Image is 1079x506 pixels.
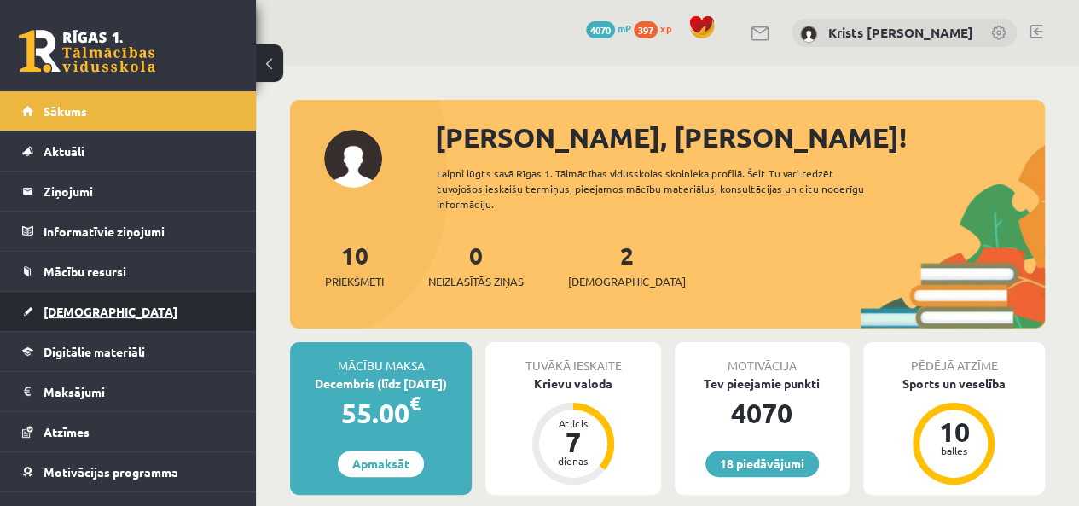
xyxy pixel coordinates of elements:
legend: Maksājumi [44,372,235,411]
div: [PERSON_NAME], [PERSON_NAME]! [435,117,1045,158]
span: Priekšmeti [325,273,384,290]
span: Motivācijas programma [44,464,178,480]
span: 4070 [586,21,615,38]
div: 10 [928,418,979,445]
div: Tuvākā ieskaite [485,342,660,375]
div: Pēdējā atzīme [863,342,1045,375]
div: dienas [548,456,599,466]
div: Mācību maksa [290,342,472,375]
div: 4070 [675,393,850,433]
div: 7 [548,428,599,456]
div: Sports un veselība [863,375,1045,393]
div: Decembris (līdz [DATE]) [290,375,472,393]
div: Motivācija [675,342,850,375]
img: Krists Andrejs Zeile [800,26,817,43]
a: 0Neizlasītās ziņas [428,240,524,290]
span: Digitālie materiāli [44,344,145,359]
a: 18 piedāvājumi [705,451,819,477]
a: [DEMOGRAPHIC_DATA] [22,292,235,331]
a: 397 xp [634,21,680,35]
legend: Ziņojumi [44,172,235,211]
a: Digitālie materiāli [22,332,235,371]
span: 397 [634,21,658,38]
span: Aktuāli [44,143,84,159]
span: xp [660,21,671,35]
div: balles [928,445,979,456]
a: Aktuāli [22,131,235,171]
span: Atzīmes [44,424,90,439]
a: Ziņojumi [22,172,235,211]
a: Atzīmes [22,412,235,451]
span: Neizlasītās ziņas [428,273,524,290]
a: 2[DEMOGRAPHIC_DATA] [568,240,686,290]
a: 4070 mP [586,21,631,35]
a: Maksājumi [22,372,235,411]
a: Sports un veselība 10 balles [863,375,1045,487]
a: Rīgas 1. Tālmācības vidusskola [19,30,155,73]
span: Mācību resursi [44,264,126,279]
a: Apmaksāt [338,451,424,477]
legend: Informatīvie ziņojumi [44,212,235,251]
a: 10Priekšmeti [325,240,384,290]
div: Krievu valoda [485,375,660,393]
div: Laipni lūgts savā Rīgas 1. Tālmācības vidusskolas skolnieka profilā. Šeit Tu vari redzēt tuvojošo... [437,166,890,212]
div: Atlicis [548,418,599,428]
div: 55.00 [290,393,472,433]
span: € [409,391,421,416]
span: [DEMOGRAPHIC_DATA] [44,304,177,319]
span: Sākums [44,103,87,119]
a: Motivācijas programma [22,452,235,491]
a: Mācību resursi [22,252,235,291]
span: [DEMOGRAPHIC_DATA] [568,273,686,290]
a: Sākums [22,91,235,131]
a: Krievu valoda Atlicis 7 dienas [485,375,660,487]
a: Informatīvie ziņojumi [22,212,235,251]
div: Tev pieejamie punkti [675,375,850,393]
a: Krists [PERSON_NAME] [828,24,973,41]
span: mP [618,21,631,35]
